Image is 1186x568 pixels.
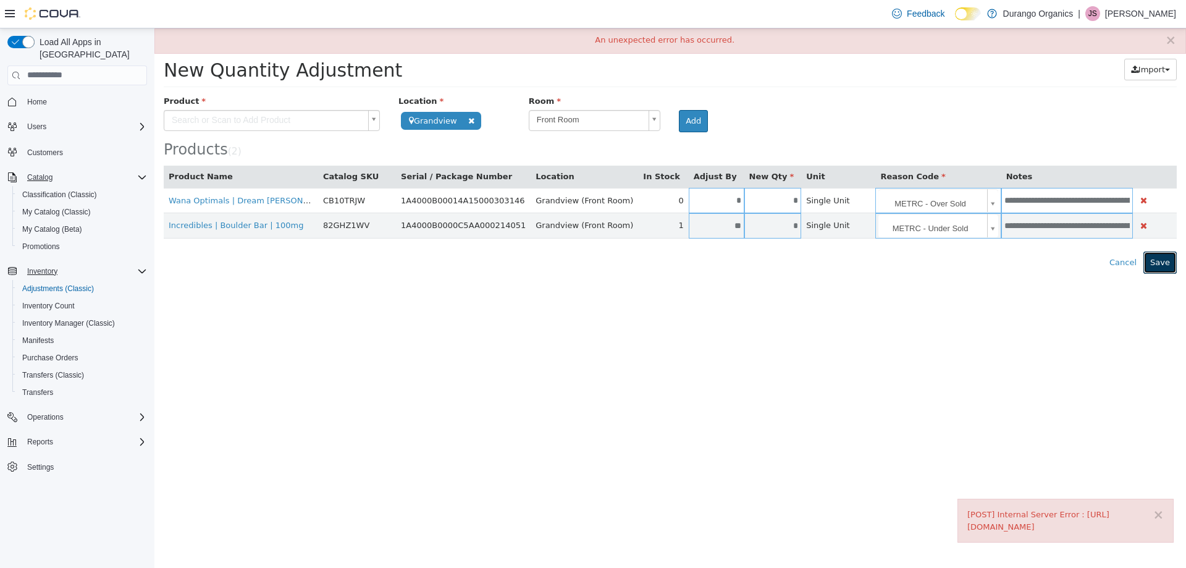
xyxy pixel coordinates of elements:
nav: Complex example [7,88,147,508]
span: Purchase Orders [17,350,147,365]
button: Catalog [22,170,57,185]
a: Front Room [374,82,506,103]
td: 1A4000B00014A15000303146 [242,159,376,185]
div: Jordan Soodsma [1085,6,1100,21]
span: Transfers [22,388,53,397]
span: My Catalog (Classic) [22,207,91,217]
span: Promotions [22,242,60,252]
button: My Catalog (Classic) [12,203,152,221]
span: Product [9,68,51,77]
span: Manifests [17,333,147,348]
span: Manifests [22,336,54,345]
button: Purchase Orders [12,349,152,367]
span: Inventory Count [22,301,75,311]
button: Classification (Classic) [12,186,152,203]
button: Cancel [948,223,989,245]
span: My Catalog (Classic) [17,205,147,219]
button: Import [970,30,1022,53]
a: Incredibles | Boulder Bar | 100mg [14,192,149,201]
a: METRC - Over Sold [724,161,843,184]
input: Dark Mode [955,7,981,20]
span: New Quantity Adjustment [9,31,248,53]
span: Reports [27,437,53,447]
a: Feedback [887,1,949,26]
button: Notes [852,142,880,155]
span: Catalog [22,170,147,185]
span: METRC - Over Sold [724,161,827,185]
span: Reason Code [726,143,791,153]
span: New Qty [595,143,640,153]
button: Promotions [12,238,152,255]
span: Transfers (Classic) [22,370,84,380]
button: Unit [652,142,673,155]
button: Reports [22,434,58,449]
a: My Catalog (Classic) [17,205,96,219]
span: Classification (Classic) [22,190,97,200]
button: Reports [2,433,152,451]
a: Adjustments (Classic) [17,281,99,296]
p: | [1078,6,1080,21]
span: JS [1088,6,1097,21]
a: METRC - Under Sold [724,185,843,209]
span: Catalog [27,172,53,182]
button: × [1011,6,1022,19]
button: Inventory [2,263,152,280]
button: Catalog SKU [169,142,227,155]
span: Inventory [22,264,147,279]
a: Settings [22,460,59,475]
p: [PERSON_NAME] [1105,6,1176,21]
td: CB10TRJW [164,159,242,185]
span: Grandview (Front Room) [381,167,479,177]
span: Customers [22,144,147,159]
p: Durango Organics [1003,6,1074,21]
a: Customers [22,145,68,160]
a: Inventory Count [17,299,80,313]
span: Classification (Classic) [17,187,147,202]
button: In Stock [489,142,528,155]
span: Adjustments (Classic) [22,284,94,294]
div: [POST] Internal Server Error : [URL][DOMAIN_NAME] [813,480,1009,504]
span: Settings [22,459,147,475]
span: Front Room [375,82,489,101]
span: Grandview (Front Room) [381,192,479,201]
button: Delete Product [983,165,995,179]
span: 2 [77,117,83,129]
a: Classification (Classic) [17,187,102,202]
a: Promotions [17,239,65,254]
span: Room [374,68,406,77]
span: Customers [27,148,63,158]
button: My Catalog (Beta) [12,221,152,238]
span: Grandview [246,83,327,101]
button: Users [2,118,152,135]
span: Inventory Manager (Classic) [22,318,115,328]
span: METRC - Under Sold [724,185,827,210]
a: Home [22,95,52,109]
button: Serial / Package Number [246,142,360,155]
span: Operations [27,412,64,422]
small: ( ) [74,117,87,129]
span: Adjustments (Classic) [17,281,147,296]
button: Users [22,119,51,134]
span: Import [984,36,1011,46]
button: Inventory Count [12,297,152,315]
span: Users [27,122,46,132]
button: Location [381,142,422,155]
button: Operations [2,409,152,426]
span: Transfers (Classic) [17,368,147,383]
span: Operations [22,410,147,425]
span: Home [22,94,147,109]
span: Users [22,119,147,134]
a: Transfers [17,385,58,400]
a: Inventory Manager (Classic) [17,316,120,331]
span: Load All Apps in [GEOGRAPHIC_DATA] [35,36,147,61]
button: Add [524,82,553,104]
button: × [998,480,1009,493]
span: Home [27,97,47,107]
span: Transfers [17,385,147,400]
td: 1A4000B0000C5AA000214051 [242,185,376,210]
a: Purchase Orders [17,350,83,365]
span: Inventory Manager (Classic) [17,316,147,331]
td: 1 [484,185,534,210]
button: Transfers [12,384,152,401]
button: Inventory [22,264,62,279]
